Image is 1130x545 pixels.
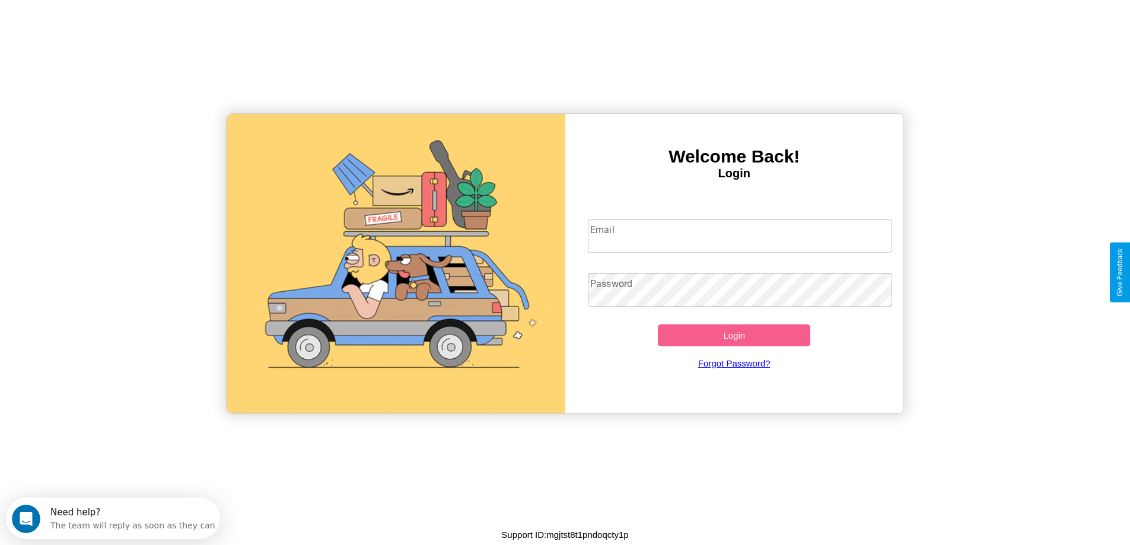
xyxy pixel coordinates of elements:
h3: Welcome Back! [565,146,904,167]
img: gif [227,114,565,413]
a: Forgot Password? [582,346,886,380]
iframe: Intercom live chat discovery launcher [6,498,220,539]
p: Support ID: mgjtst8t1pndoqcty1p [501,527,628,543]
div: Need help? [44,10,209,20]
iframe: Intercom live chat [12,505,40,533]
h4: Login [565,167,904,180]
div: Open Intercom Messenger [5,5,221,37]
button: Login [658,324,810,346]
div: Give Feedback [1116,248,1124,297]
div: The team will reply as soon as they can [44,20,209,32]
